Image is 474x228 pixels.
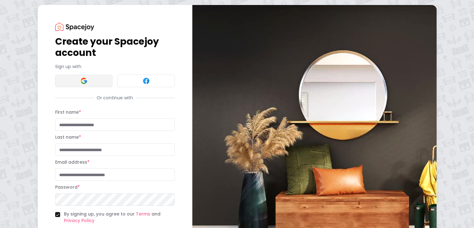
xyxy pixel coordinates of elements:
label: Password [55,184,80,190]
label: First name [55,109,81,115]
p: Sign up with [55,63,175,70]
img: Google signin [80,77,88,85]
img: Spacejoy Logo [55,22,94,31]
label: By signing up, you agree to our and [64,211,175,224]
a: Privacy Policy [64,217,94,224]
label: Email address [55,159,89,165]
a: Terms [136,211,150,217]
h1: Create your Spacejoy account [55,36,175,58]
img: Facebook signin [142,77,150,85]
span: Or continue with [94,95,136,101]
label: Last name [55,134,81,140]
